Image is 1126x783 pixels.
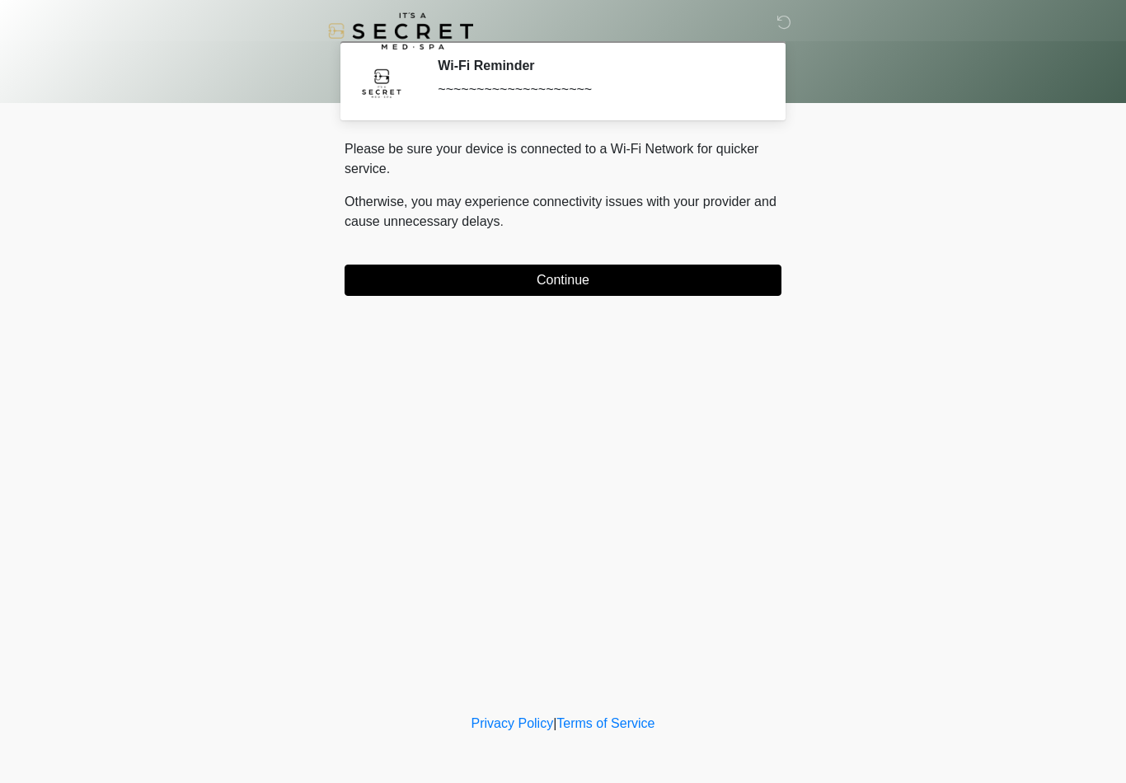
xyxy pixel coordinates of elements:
a: Terms of Service [556,716,654,730]
h2: Wi-Fi Reminder [438,58,757,73]
a: Privacy Policy [472,716,554,730]
p: Otherwise, you may experience connectivity issues with your provider and cause unnecessary delays [345,192,781,232]
div: ~~~~~~~~~~~~~~~~~~~~ [438,80,757,100]
img: It's A Secret Med Spa Logo [328,12,473,49]
img: Agent Avatar [357,58,406,107]
span: . [500,214,504,228]
p: Please be sure your device is connected to a Wi-Fi Network for quicker service. [345,139,781,179]
button: Continue [345,265,781,296]
a: | [553,716,556,730]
